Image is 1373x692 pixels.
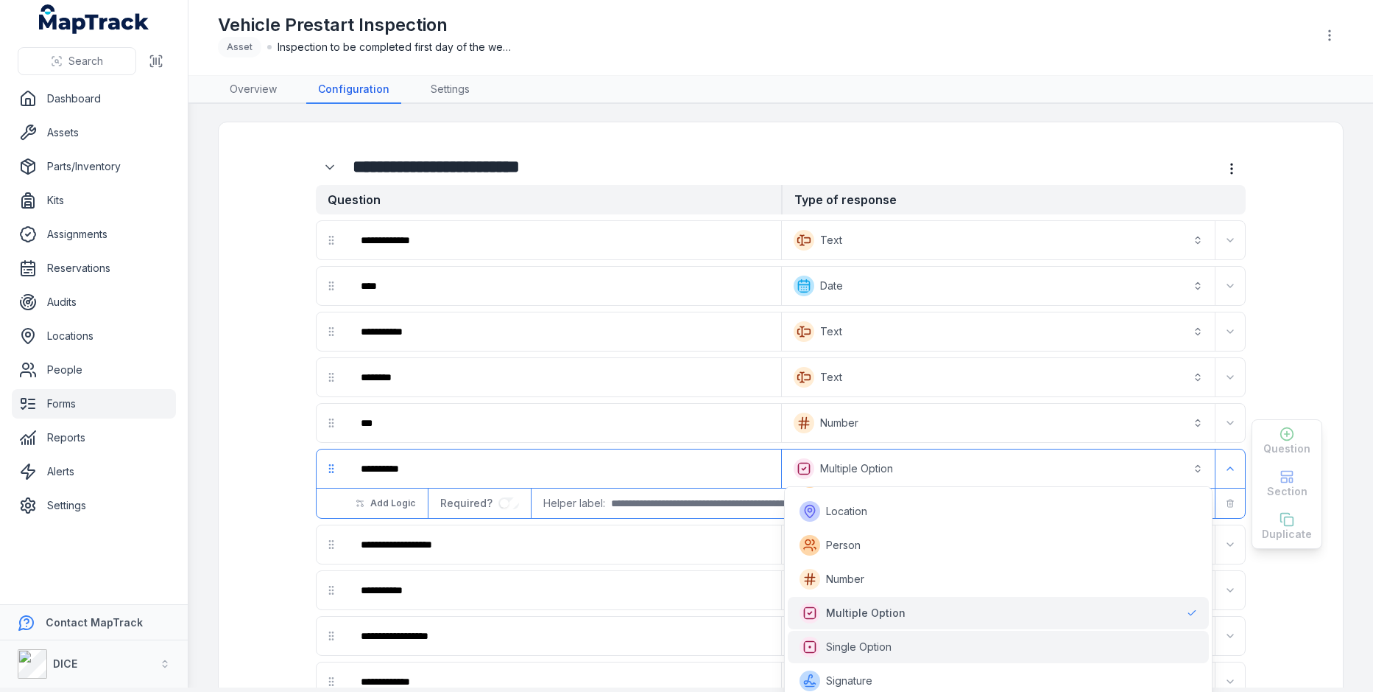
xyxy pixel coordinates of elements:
[826,674,872,688] span: Signature
[826,538,861,553] span: Person
[826,640,892,654] span: Single Option
[785,452,1213,485] button: Multiple Option
[826,572,864,587] span: Number
[826,504,867,519] span: Location
[826,606,906,621] span: Multiple Option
